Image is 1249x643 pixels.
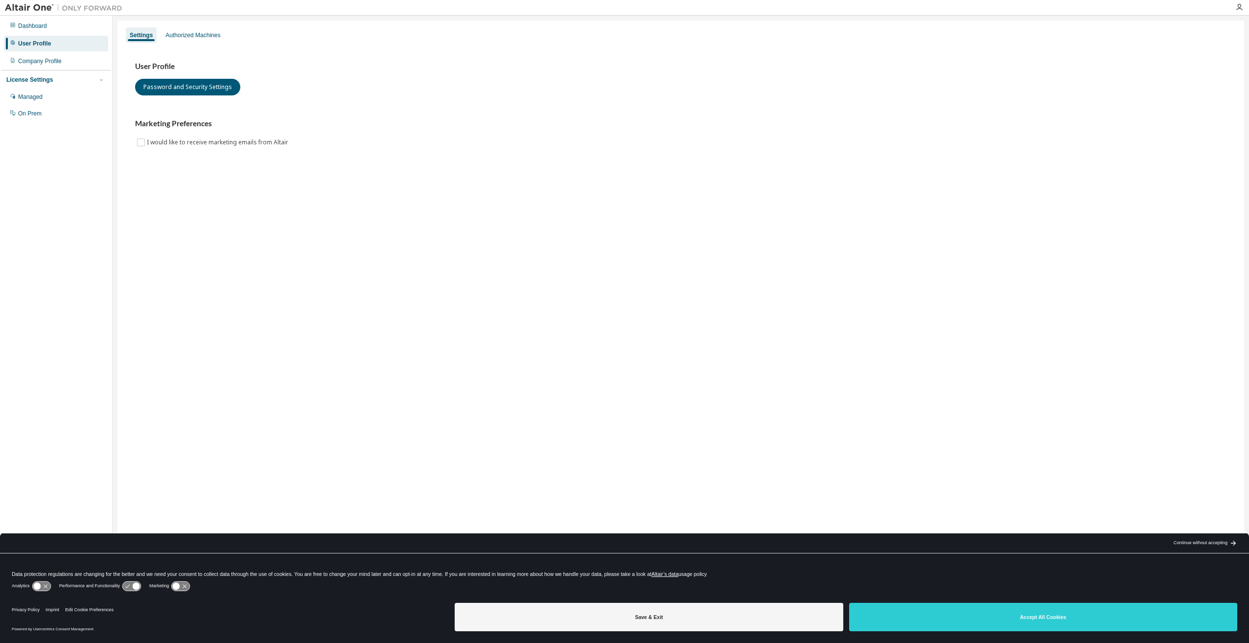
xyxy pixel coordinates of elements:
div: Settings [130,31,153,39]
h3: User Profile [135,62,1226,71]
label: I would like to receive marketing emails from Altair [147,137,290,148]
button: Password and Security Settings [135,79,240,95]
div: Company Profile [18,57,62,65]
div: User Profile [18,40,51,47]
img: Altair One [5,3,127,13]
div: License Settings [6,76,53,84]
div: On Prem [18,110,42,117]
div: Dashboard [18,22,47,30]
h3: Marketing Preferences [135,119,1226,129]
div: Managed [18,93,43,101]
div: Authorized Machines [165,31,220,39]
